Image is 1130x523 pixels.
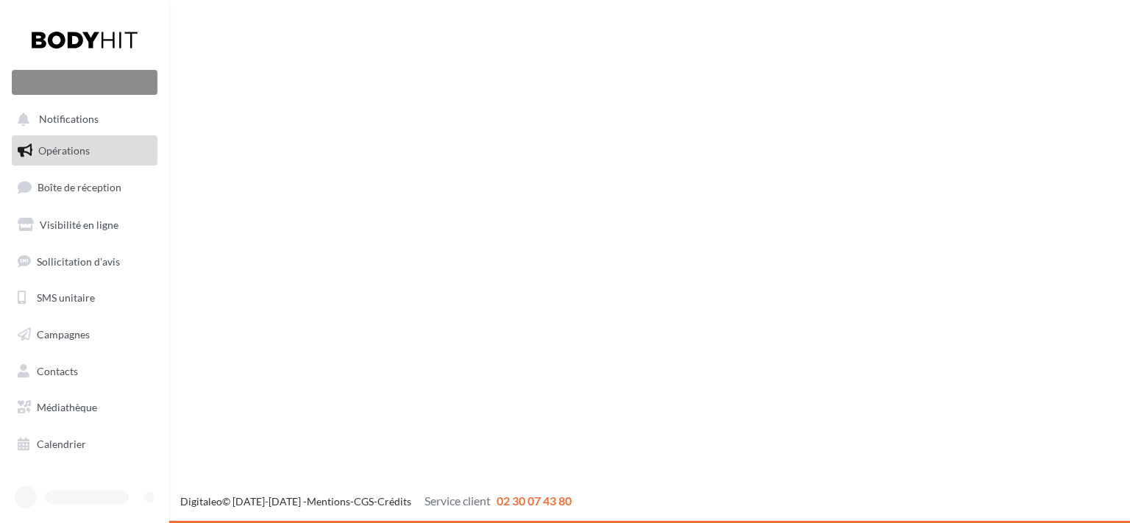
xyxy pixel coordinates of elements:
a: Sollicitation d'avis [9,246,160,277]
span: SMS unitaire [37,291,95,304]
div: Nouvelle campagne [12,70,157,95]
a: SMS unitaire [9,282,160,313]
span: Contacts [37,365,78,377]
a: CGS [354,495,374,508]
span: Campagnes [37,328,90,341]
span: Médiathèque [37,401,97,413]
a: Calendrier [9,429,160,460]
a: Mentions [307,495,350,508]
span: Boîte de réception [38,181,121,193]
span: Notifications [39,113,99,126]
a: Campagnes [9,319,160,350]
a: Médiathèque [9,392,160,423]
a: Crédits [377,495,411,508]
a: Contacts [9,356,160,387]
span: Calendrier [37,438,86,450]
span: Service client [424,494,491,508]
a: Visibilité en ligne [9,210,160,241]
span: Sollicitation d'avis [37,255,120,267]
span: Visibilité en ligne [40,218,118,231]
span: Opérations [38,144,90,157]
span: © [DATE]-[DATE] - - - [180,495,572,508]
a: Opérations [9,135,160,166]
a: Digitaleo [180,495,222,508]
a: Boîte de réception [9,171,160,203]
span: 02 30 07 43 80 [497,494,572,508]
